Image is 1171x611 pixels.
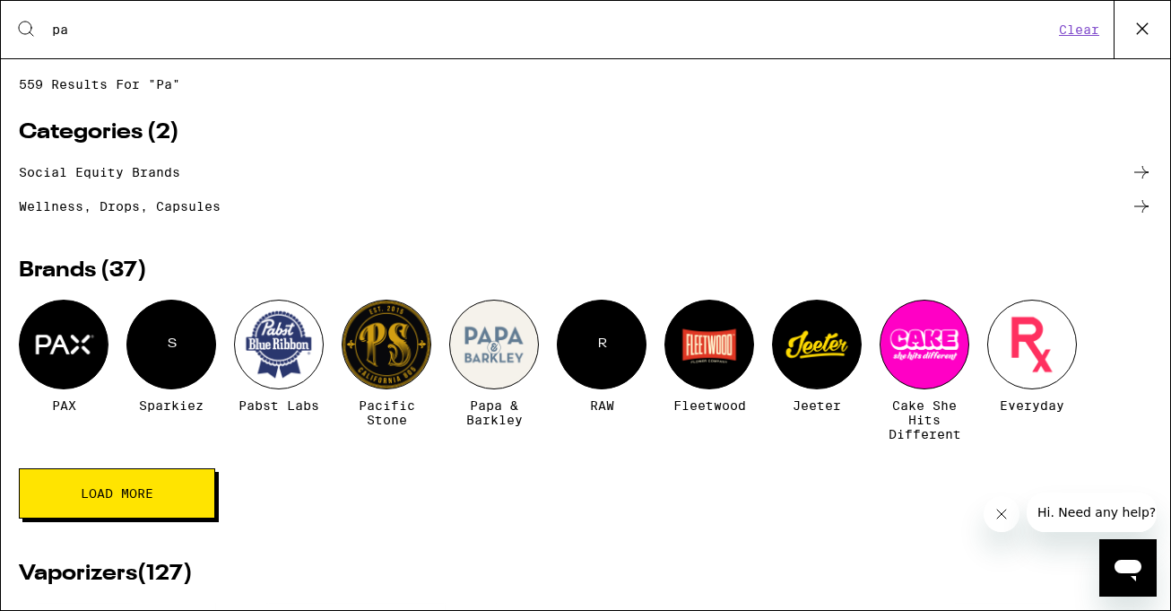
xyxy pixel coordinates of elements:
[673,398,746,413] span: Fleetwood
[590,398,614,413] span: RAW
[984,496,1019,532] iframe: Close message
[342,398,431,427] span: Pacific Stone
[52,398,76,413] span: PAX
[557,300,646,389] div: R
[1027,493,1157,532] iframe: Message from company
[880,398,969,441] span: Cake She Hits Different
[19,563,1152,585] h2: Vaporizers ( 127 )
[139,398,204,413] span: Sparkiez
[19,161,1152,183] a: Social equity brands
[19,468,215,519] button: Load More
[19,77,1152,92] span: 559 results for "pa"
[81,487,153,500] span: Load More
[19,260,1152,282] h2: Brands ( 37 )
[449,398,539,427] span: Papa & Barkley
[126,300,216,389] div: S
[1054,22,1105,38] button: Clear
[19,196,1152,217] a: Wellness, drops, capsules
[19,122,1152,144] h2: Categories ( 2 )
[51,22,1054,38] input: Search for products & categories
[1000,398,1064,413] span: Everyday
[239,398,319,413] span: Pabst Labs
[793,398,841,413] span: Jeeter
[1099,539,1157,597] iframe: Button to launch messaging window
